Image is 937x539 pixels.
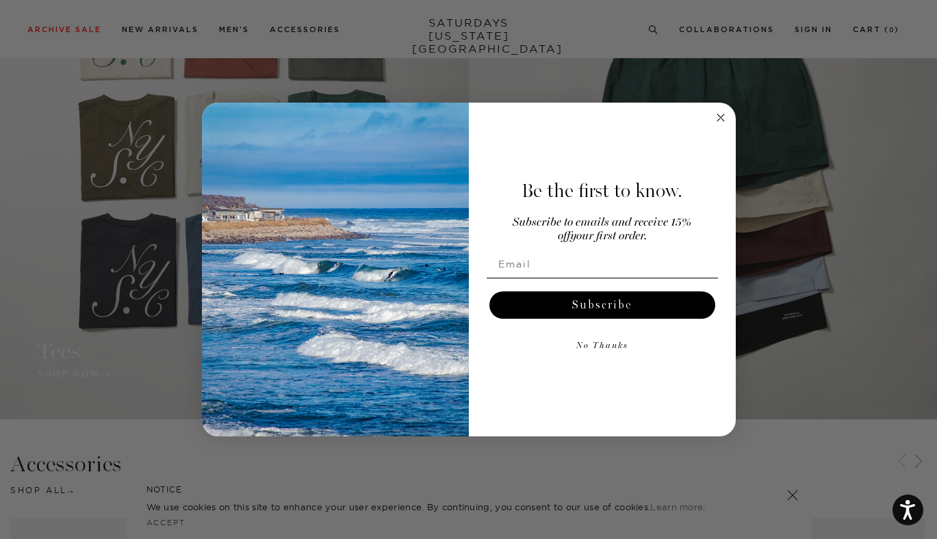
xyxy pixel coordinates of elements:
input: Email [487,250,718,278]
span: Be the first to know. [522,179,682,202]
img: 125c788d-000d-4f3e-b05a-1b92b2a23ec9.jpeg [202,103,469,436]
button: Subscribe [489,291,715,319]
button: Close dialog [713,109,729,126]
span: your first order. [570,231,647,242]
span: off [558,231,570,242]
span: Subscribe to emails and receive 15% [513,217,691,228]
button: No Thanks [487,332,718,360]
